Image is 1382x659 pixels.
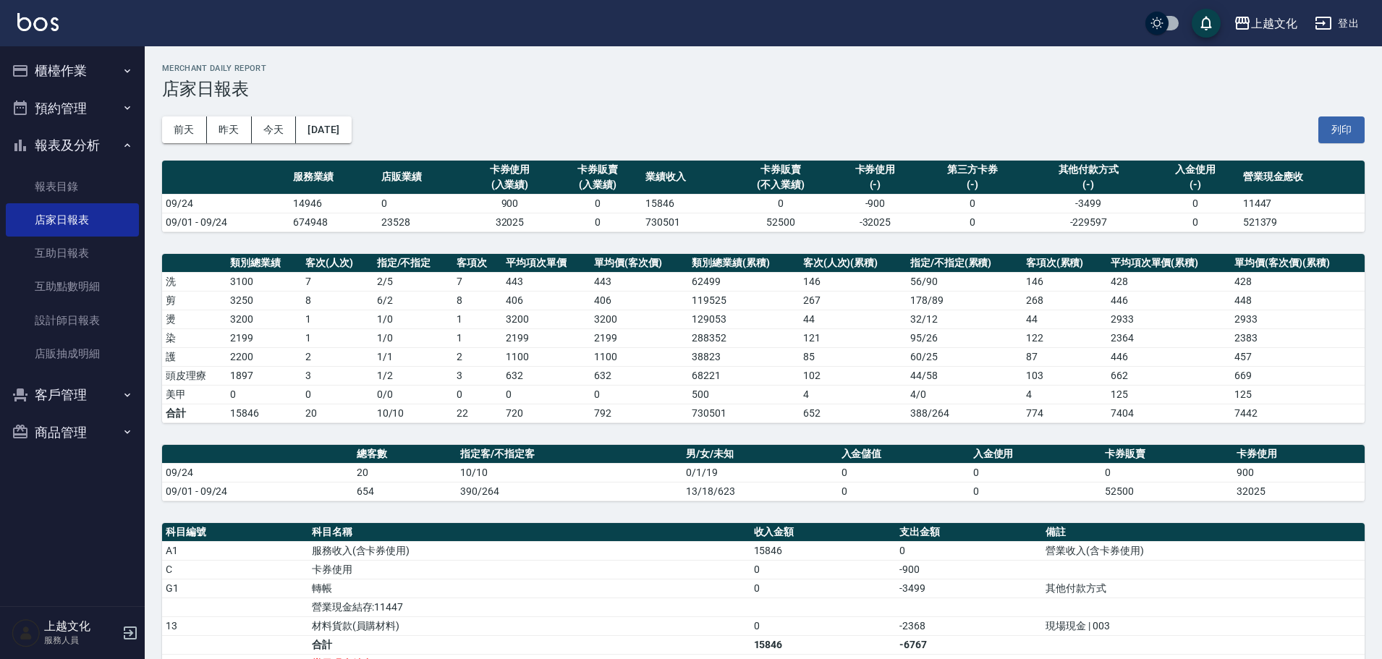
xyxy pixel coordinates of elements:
[226,328,302,347] td: 2199
[923,177,1022,192] div: (-)
[162,254,1365,423] table: a dense table
[373,291,454,310] td: 6 / 2
[1030,177,1148,192] div: (-)
[590,310,688,328] td: 3200
[970,482,1101,501] td: 0
[919,194,1025,213] td: 0
[373,272,454,291] td: 2 / 5
[590,254,688,273] th: 單均價(客次價)
[1231,328,1365,347] td: 2383
[1101,445,1233,464] th: 卡券販賣
[1231,291,1365,310] td: 448
[835,162,916,177] div: 卡券使用
[1107,272,1231,291] td: 428
[734,177,828,192] div: (不入業績)
[162,482,353,501] td: 09/01 - 09/24
[800,404,907,422] td: 652
[688,328,799,347] td: 288352
[457,482,682,501] td: 390/264
[1107,404,1231,422] td: 7404
[308,598,750,616] td: 營業現金結存:11447
[226,254,302,273] th: 類別總業績
[1022,404,1107,422] td: 774
[308,635,750,654] td: 合計
[502,272,590,291] td: 443
[734,162,828,177] div: 卡券販賣
[17,13,59,31] img: Logo
[838,445,970,464] th: 入金儲值
[466,213,554,231] td: 32025
[1022,347,1107,366] td: 87
[970,463,1101,482] td: 0
[373,347,454,366] td: 1 / 1
[1233,482,1365,501] td: 32025
[800,291,907,310] td: 267
[162,541,308,560] td: A1
[6,52,139,90] button: 櫃檯作業
[302,272,373,291] td: 7
[162,366,226,385] td: 頭皮理療
[750,541,896,560] td: 15846
[907,272,1022,291] td: 56 / 90
[730,213,831,231] td: 52500
[800,310,907,328] td: 44
[353,445,457,464] th: 總客數
[750,560,896,579] td: 0
[1251,14,1297,33] div: 上越文化
[1107,254,1231,273] th: 平均項次單價(累積)
[6,90,139,127] button: 預約管理
[1151,194,1239,213] td: 0
[800,328,907,347] td: 121
[470,177,551,192] div: (入業績)
[162,291,226,310] td: 剪
[907,291,1022,310] td: 178 / 89
[1107,328,1231,347] td: 2364
[6,203,139,237] a: 店家日報表
[162,194,289,213] td: 09/24
[6,170,139,203] a: 報表目錄
[302,291,373,310] td: 8
[308,523,750,542] th: 科目名稱
[6,127,139,164] button: 報表及分析
[800,254,907,273] th: 客次(人次)(累積)
[502,366,590,385] td: 632
[896,523,1042,542] th: 支出金額
[923,162,1022,177] div: 第三方卡券
[800,272,907,291] td: 146
[896,541,1042,560] td: 0
[1042,541,1365,560] td: 營業收入(含卡券使用)
[1042,523,1365,542] th: 備註
[453,366,502,385] td: 3
[1030,162,1148,177] div: 其他付款方式
[642,213,730,231] td: 730501
[896,579,1042,598] td: -3499
[353,482,457,501] td: 654
[1101,482,1233,501] td: 52500
[308,560,750,579] td: 卡券使用
[1231,366,1365,385] td: 669
[1155,177,1236,192] div: (-)
[590,366,688,385] td: 632
[226,347,302,366] td: 2200
[502,328,590,347] td: 2199
[226,366,302,385] td: 1897
[162,213,289,231] td: 09/01 - 09/24
[970,445,1101,464] th: 入金使用
[750,523,896,542] th: 收入金額
[642,194,730,213] td: 15846
[1022,272,1107,291] td: 146
[682,445,838,464] th: 男/女/未知
[373,366,454,385] td: 1 / 2
[800,366,907,385] td: 102
[162,310,226,328] td: 燙
[453,347,502,366] td: 2
[642,161,730,195] th: 業績收入
[590,347,688,366] td: 1100
[373,254,454,273] th: 指定/不指定
[590,385,688,404] td: 0
[838,463,970,482] td: 0
[12,618,41,647] img: Person
[289,194,378,213] td: 14946
[896,616,1042,635] td: -2368
[289,213,378,231] td: 674948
